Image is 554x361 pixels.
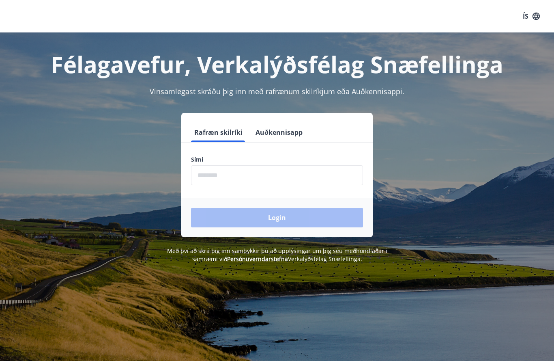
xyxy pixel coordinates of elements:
button: ÍS [518,9,544,24]
span: Vinsamlegast skráðu þig inn með rafrænum skilríkjum eða Auðkennisappi. [150,86,404,96]
label: Sími [191,156,363,164]
h1: Félagavefur, Verkalýðsfélag Snæfellinga [10,49,544,80]
a: Persónuverndarstefna [227,255,288,263]
button: Rafræn skilríki [191,123,246,142]
span: Með því að skrá þig inn samþykkir þú að upplýsingar um þig séu meðhöndlaðar í samræmi við Verkalý... [167,247,387,263]
button: Auðkennisapp [252,123,306,142]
